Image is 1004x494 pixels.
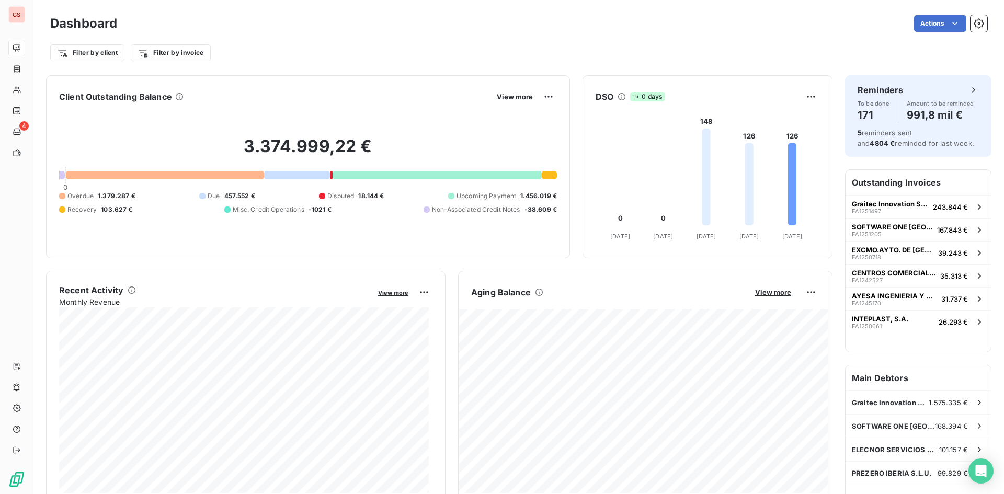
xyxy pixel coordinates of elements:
[67,205,97,214] span: Recovery
[59,136,557,167] h2: 3.374.999,22 €
[929,398,968,407] span: 1.575.335 €
[327,191,354,201] span: Disputed
[852,398,929,407] span: Graitec Innovation SAS
[907,107,974,123] h4: 991,8 mil €
[914,15,966,32] button: Actions
[852,269,936,277] span: CENTROS COMERCIALES CARREFOUR SA
[852,246,934,254] span: EXCMO.AYTO. DE [GEOGRAPHIC_DATA][PERSON_NAME]
[870,139,895,147] span: 4804 €
[497,93,533,101] span: View more
[8,471,25,488] img: Logo LeanPay
[858,107,889,123] h4: 171
[846,195,991,218] button: Graitec Innovation SASFA1251497243.844 €
[67,191,94,201] span: Overdue
[19,121,29,131] span: 4
[852,231,882,237] span: FA1251205
[846,365,991,390] h6: Main Debtors
[471,286,531,298] h6: Aging Balance
[432,205,520,214] span: Non-Associated Credit Notes
[520,191,557,201] span: 1.456.019 €
[224,191,255,201] span: 457.552 €
[852,208,881,214] span: FA1251497
[8,6,25,23] div: GS
[846,287,991,310] button: AYESA INGENIERIA Y ARQUITECTURA S.A.FA124517031.737 €
[378,289,408,296] span: View more
[101,205,132,214] span: 103.627 €
[852,422,935,430] span: SOFTWARE ONE [GEOGRAPHIC_DATA], S.A.
[852,200,929,208] span: Graitec Innovation SAS
[846,170,991,195] h6: Outstanding Invoices
[63,183,67,191] span: 0
[8,123,25,140] a: 4
[968,458,994,484] div: Open Intercom Messenger
[846,218,991,241] button: SOFTWARE ONE [GEOGRAPHIC_DATA], S.A.FA1251205167.843 €
[852,277,883,283] span: FA1242527
[309,205,332,214] span: -1021 €
[937,226,968,234] span: 167.843 €
[494,92,536,101] button: View more
[59,284,123,296] h6: Recent Activity
[752,288,794,297] button: View more
[858,84,903,96] h6: Reminders
[935,422,968,430] span: 168.394 €
[739,233,759,240] tspan: [DATE]
[697,233,716,240] tspan: [DATE]
[852,223,933,231] span: SOFTWARE ONE [GEOGRAPHIC_DATA], S.A.
[846,241,991,264] button: EXCMO.AYTO. DE [GEOGRAPHIC_DATA][PERSON_NAME]FA125071839.243 €
[755,288,791,296] span: View more
[852,254,881,260] span: FA1250718
[524,205,557,214] span: -38.609 €
[131,44,210,61] button: Filter by invoice
[59,90,172,103] h6: Client Outstanding Balance
[941,295,968,303] span: 31.737 €
[782,233,802,240] tspan: [DATE]
[375,288,412,297] button: View more
[938,469,968,477] span: 99.829 €
[50,44,124,61] button: Filter by client
[846,310,991,333] button: INTEPLAST, S.A.FA125066126.293 €
[858,129,974,147] span: reminders sent and reminded for last week.
[457,191,516,201] span: Upcoming Payment
[846,264,991,287] button: CENTROS COMERCIALES CARREFOUR SAFA124252735.313 €
[938,249,968,257] span: 39.243 €
[630,92,665,101] span: 0 days
[939,318,968,326] span: 26.293 €
[596,90,613,103] h6: DSO
[858,129,862,137] span: 5
[933,203,968,211] span: 243.844 €
[653,233,673,240] tspan: [DATE]
[852,469,931,477] span: PREZERO IBERIA S.L.U.
[852,445,939,454] span: ELECNOR SERVICIOS Y PROYECTOS,S.A.U.
[858,100,889,107] span: To be done
[208,191,220,201] span: Due
[59,296,371,307] span: Monthly Revenue
[98,191,135,201] span: 1.379.287 €
[50,14,117,33] h3: Dashboard
[852,323,882,329] span: FA1250661
[852,292,937,300] span: AYESA INGENIERIA Y ARQUITECTURA S.A.
[358,191,384,201] span: 18.144 €
[907,100,974,107] span: Amount to be reminded
[940,272,968,280] span: 35.313 €
[852,300,881,306] span: FA1245170
[233,205,304,214] span: Misc. Credit Operations
[852,315,908,323] span: INTEPLAST, S.A.
[610,233,630,240] tspan: [DATE]
[939,445,968,454] span: 101.157 €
